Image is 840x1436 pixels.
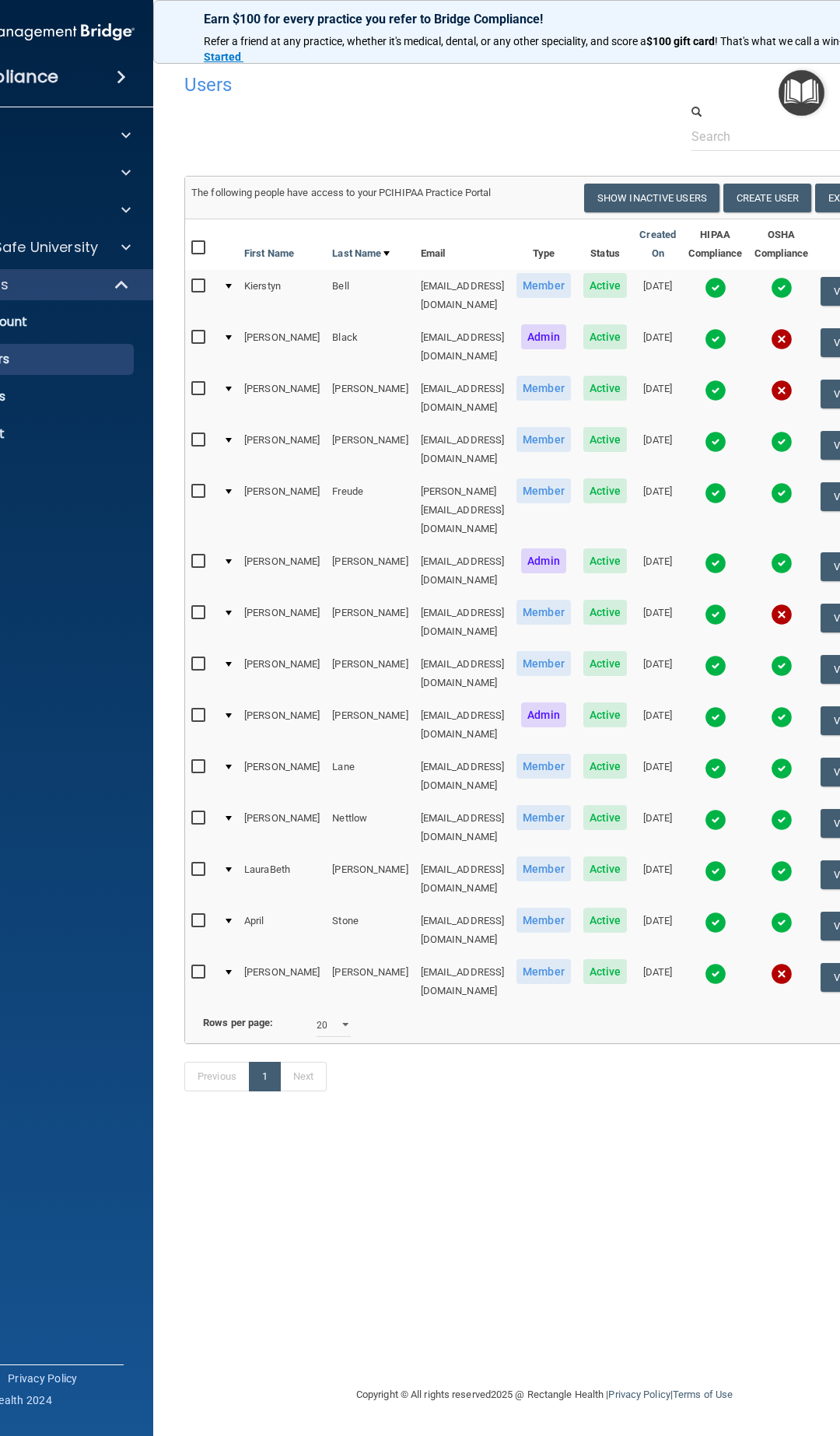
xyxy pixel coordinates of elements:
[633,475,682,545] td: [DATE]
[8,1371,78,1386] a: Privacy Policy
[238,751,326,802] td: [PERSON_NAME]
[771,706,793,728] img: tick.e7d51cea.svg
[415,545,511,597] td: [EMAIL_ADDRESS][DOMAIN_NAME]
[184,75,595,95] h4: Users
[238,321,326,373] td: [PERSON_NAME]
[583,702,628,727] span: Active
[583,959,628,984] span: Active
[705,860,726,882] img: tick.e7d51cea.svg
[244,244,294,263] a: First Name
[633,648,682,699] td: [DATE]
[705,552,726,574] img: tick.e7d51cea.svg
[238,853,326,905] td: LauraBeth
[723,184,811,212] button: Create User
[326,475,414,545] td: Freude
[332,244,390,263] a: Last Name
[705,963,726,985] img: tick.e7d51cea.svg
[771,912,793,933] img: tick.e7d51cea.svg
[583,427,628,452] span: Active
[633,424,682,475] td: [DATE]
[326,424,414,475] td: [PERSON_NAME]
[326,751,414,802] td: Lane
[521,548,566,573] span: Admin
[771,604,793,625] img: cross.ca9f0e7f.svg
[204,35,646,47] span: Refer a friend at any practice, whether it's medical, dental, or any other speciality, and score a
[510,219,577,270] th: Type
[682,219,748,270] th: HIPAA Compliance
[583,651,628,676] span: Active
[326,853,414,905] td: [PERSON_NAME]
[771,758,793,779] img: tick.e7d51cea.svg
[771,380,793,401] img: cross.ca9f0e7f.svg
[583,754,628,779] span: Active
[238,373,326,424] td: [PERSON_NAME]
[516,856,571,881] span: Member
[238,597,326,648] td: [PERSON_NAME]
[633,545,682,597] td: [DATE]
[238,270,326,321] td: Kierstyn
[238,424,326,475] td: [PERSON_NAME]
[326,597,414,648] td: [PERSON_NAME]
[633,373,682,424] td: [DATE]
[415,905,511,956] td: [EMAIL_ADDRESS][DOMAIN_NAME]
[521,702,566,727] span: Admin
[633,321,682,373] td: [DATE]
[516,959,571,984] span: Member
[771,860,793,882] img: tick.e7d51cea.svg
[771,277,793,299] img: tick.e7d51cea.svg
[238,802,326,853] td: [PERSON_NAME]
[633,270,682,321] td: [DATE]
[516,427,571,452] span: Member
[646,35,715,47] strong: $100 gift card
[516,273,571,298] span: Member
[203,1017,273,1028] b: Rows per page:
[771,552,793,574] img: tick.e7d51cea.svg
[415,373,511,424] td: [EMAIL_ADDRESS][DOMAIN_NAME]
[705,277,726,299] img: tick.e7d51cea.svg
[771,809,793,831] img: tick.e7d51cea.svg
[238,475,326,545] td: [PERSON_NAME]
[633,597,682,648] td: [DATE]
[326,956,414,1007] td: [PERSON_NAME]
[191,187,492,198] span: The following people have access to your PCIHIPAA Practice Portal
[326,373,414,424] td: [PERSON_NAME]
[673,1389,733,1400] a: Terms of Use
[238,699,326,751] td: [PERSON_NAME]
[249,1062,281,1091] a: 1
[771,431,793,453] img: tick.e7d51cea.svg
[326,648,414,699] td: [PERSON_NAME]
[771,963,793,985] img: cross.ca9f0e7f.svg
[633,802,682,853] td: [DATE]
[415,853,511,905] td: [EMAIL_ADDRESS][DOMAIN_NAME]
[705,431,726,453] img: tick.e7d51cea.svg
[238,956,326,1007] td: [PERSON_NAME]
[633,905,682,956] td: [DATE]
[516,754,571,779] span: Member
[238,545,326,597] td: [PERSON_NAME]
[516,478,571,503] span: Member
[415,321,511,373] td: [EMAIL_ADDRESS][DOMAIN_NAME]
[415,270,511,321] td: [EMAIL_ADDRESS][DOMAIN_NAME]
[639,226,676,263] a: Created On
[583,805,628,830] span: Active
[326,321,414,373] td: Black
[326,905,414,956] td: Stone
[415,802,511,853] td: [EMAIL_ADDRESS][DOMAIN_NAME]
[771,655,793,677] img: tick.e7d51cea.svg
[326,802,414,853] td: Nettlow
[633,699,682,751] td: [DATE]
[705,758,726,779] img: tick.e7d51cea.svg
[583,908,628,933] span: Active
[705,380,726,401] img: tick.e7d51cea.svg
[516,908,571,933] span: Member
[771,482,793,504] img: tick.e7d51cea.svg
[633,751,682,802] td: [DATE]
[326,699,414,751] td: [PERSON_NAME]
[415,751,511,802] td: [EMAIL_ADDRESS][DOMAIN_NAME]
[583,478,628,503] span: Active
[584,184,719,212] button: Show Inactive Users
[705,809,726,831] img: tick.e7d51cea.svg
[415,699,511,751] td: [EMAIL_ADDRESS][DOMAIN_NAME]
[705,912,726,933] img: tick.e7d51cea.svg
[705,706,726,728] img: tick.e7d51cea.svg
